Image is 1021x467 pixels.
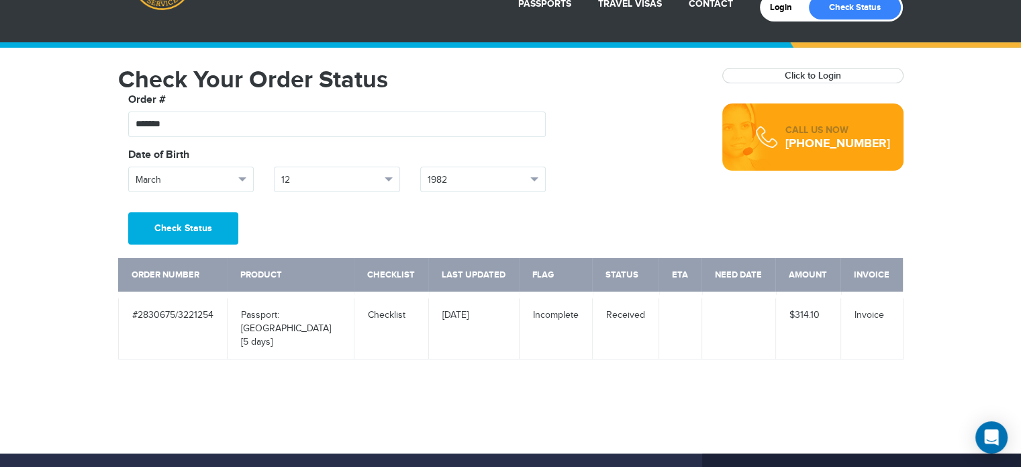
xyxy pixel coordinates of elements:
td: $314.10 [775,295,840,359]
button: Check Status [128,212,238,245]
div: [PHONE_NUMBER] [785,137,890,151]
th: Status [592,258,659,295]
th: Invoice [840,258,903,295]
a: Checklist [368,310,405,321]
span: 12 [281,173,381,187]
th: Order Number [118,258,227,295]
span: March [136,173,235,187]
td: [DATE] [428,295,519,359]
th: Last Updated [428,258,519,295]
a: Invoice [855,310,884,321]
td: Received [592,295,659,359]
label: Order # [128,92,166,108]
div: Open Intercom Messenger [975,421,1008,454]
a: Login [770,2,801,13]
th: Amount [775,258,840,295]
button: 1982 [420,167,546,192]
label: Date of Birth [128,147,189,163]
th: Flag [519,258,592,295]
th: Product [227,258,354,295]
button: 12 [274,167,400,192]
button: March [128,167,254,192]
h1: Check Your Order Status [118,68,702,92]
td: Incomplete [519,295,592,359]
th: ETA [659,258,701,295]
td: #2830675/3221254 [118,295,227,359]
td: Passport: [GEOGRAPHIC_DATA] [5 days] [227,295,354,359]
th: Need Date [701,258,775,295]
div: CALL US NOW [785,124,890,137]
a: Click to Login [785,70,841,81]
th: Checklist [354,258,428,295]
span: 1982 [428,173,527,187]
